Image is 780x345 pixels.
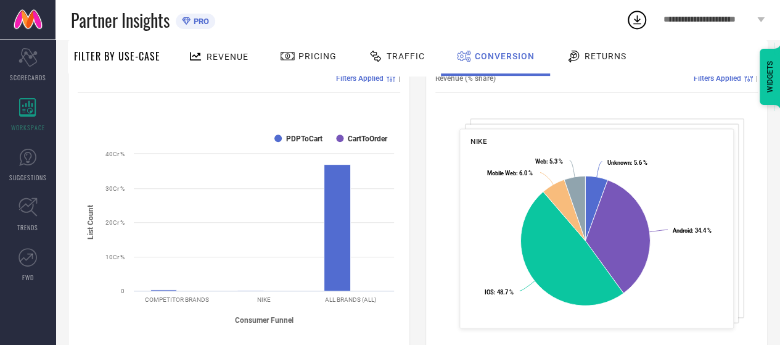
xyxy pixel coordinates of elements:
tspan: Consumer Funnel [235,316,294,325]
tspan: Unknown [607,159,631,165]
span: Returns [585,51,626,61]
span: Revenue [207,52,248,62]
text: : 34.4 % [673,227,712,234]
text: 10Cr % [105,254,125,260]
span: Filter By Use-Case [74,49,160,64]
span: Pricing [298,51,337,61]
text: CartToOrder [348,135,388,143]
text: : 48.7 % [485,288,514,295]
text: : 5.6 % [607,159,647,165]
span: Revenue (% share) [435,74,496,83]
tspan: Mobile Web [486,170,515,177]
text: ALL BRANDS (ALL) [325,296,376,303]
span: Filters Applied [336,74,384,83]
text: : 5.3 % [535,158,563,165]
span: | [398,74,400,83]
text: 40Cr % [105,151,125,157]
text: 20Cr % [105,219,125,226]
text: PDPToCart [286,135,322,143]
text: NIKE [257,296,271,303]
tspan: Android [673,227,692,234]
text: 0 [121,288,125,294]
span: Conversion [475,51,535,61]
span: Filters Applied [694,74,741,83]
div: Open download list [626,9,648,31]
text: 30Cr % [105,185,125,192]
text: COMPETITOR BRANDS [145,296,209,303]
tspan: IOS [485,288,494,295]
span: SUGGESTIONS [9,173,47,182]
span: NIKE [470,137,486,146]
tspan: List Count [86,205,95,239]
span: WORKSPACE [11,123,45,132]
span: SCORECARDS [10,73,46,82]
span: FWD [22,273,34,282]
text: : 6.0 % [486,170,532,177]
tspan: Web [535,158,546,165]
span: Partner Insights [71,7,170,33]
span: PRO [191,17,209,26]
span: | [756,74,758,83]
span: Traffic [387,51,425,61]
span: TRENDS [17,223,38,232]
